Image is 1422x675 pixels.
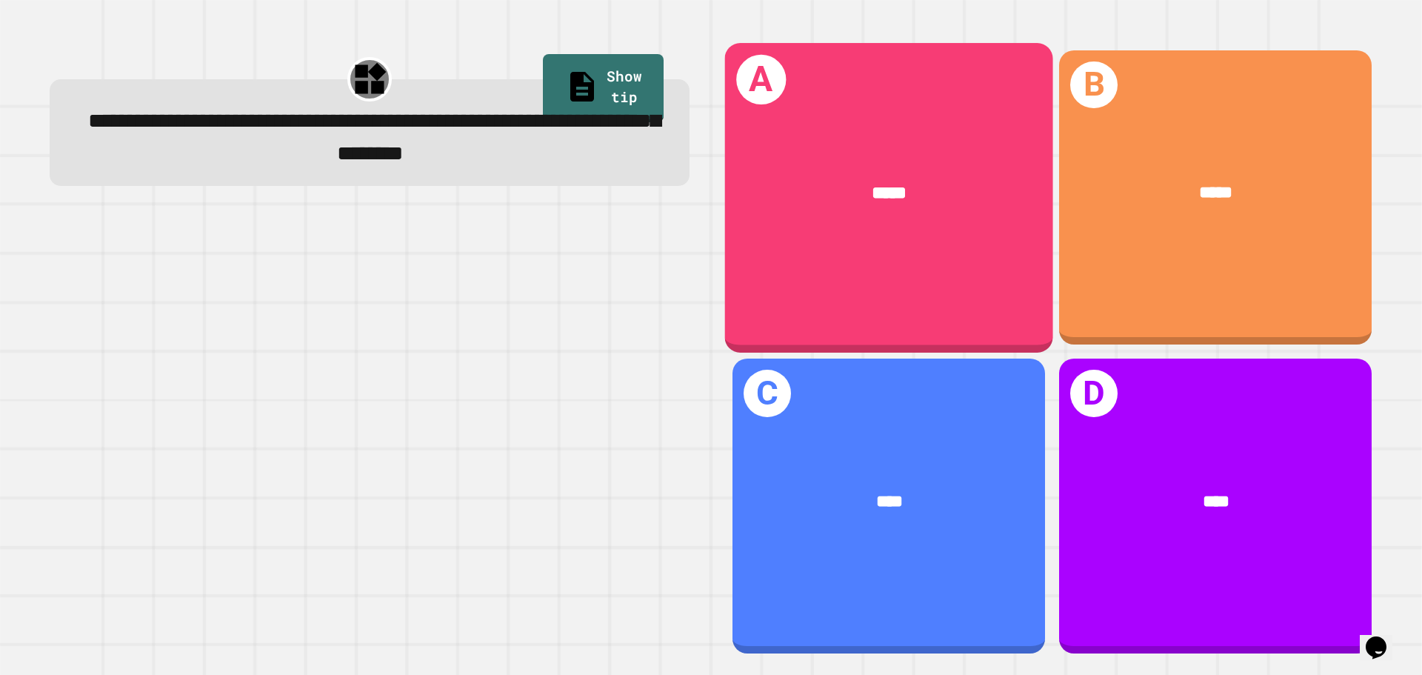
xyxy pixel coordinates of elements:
iframe: chat widget [1360,616,1407,660]
h1: B [1070,61,1118,109]
h1: C [744,370,791,417]
a: Show tip [543,54,664,122]
h1: A [736,54,786,104]
h1: D [1070,370,1118,417]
